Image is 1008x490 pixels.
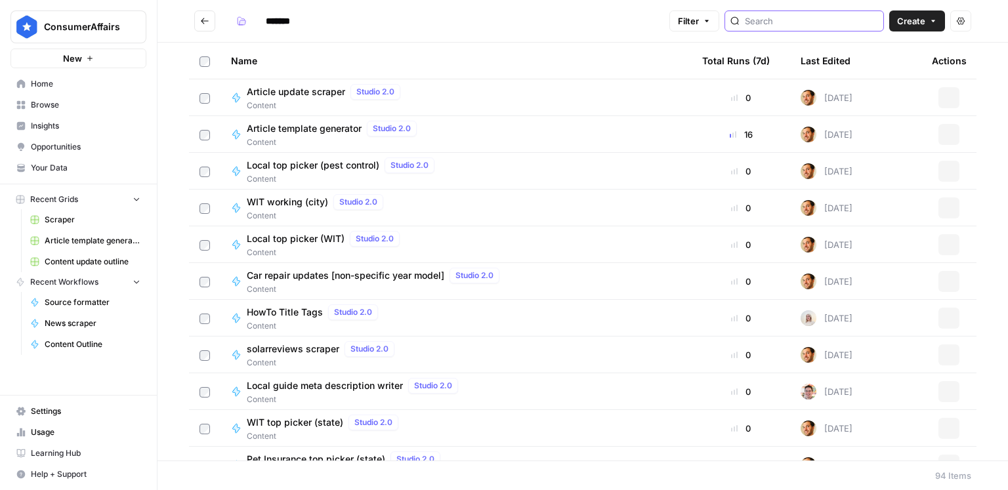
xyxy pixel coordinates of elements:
span: Content [247,173,440,185]
span: Usage [31,426,140,438]
span: ConsumerAffairs [44,20,123,33]
a: News scraper [24,313,146,334]
span: Studio 2.0 [334,306,372,318]
span: Studio 2.0 [350,343,388,355]
div: 0 [702,385,780,398]
span: Source formatter [45,296,140,308]
img: 7dkj40nmz46gsh6f912s7bk0kz0q [801,457,816,473]
a: HowTo Title TagsStudio 2.0Content [231,304,681,332]
div: [DATE] [801,163,852,179]
span: Opportunities [31,141,140,153]
span: Studio 2.0 [354,417,392,428]
button: New [10,49,146,68]
span: New [63,52,82,65]
span: Browse [31,99,140,111]
div: Total Runs (7d) [702,43,770,79]
img: ConsumerAffairs Logo [15,15,39,39]
span: Content [247,320,383,332]
div: Last Edited [801,43,850,79]
a: WIT working (city)Studio 2.0Content [231,194,681,222]
a: Learning Hub [10,443,146,464]
div: [DATE] [801,274,852,289]
img: 7dkj40nmz46gsh6f912s7bk0kz0q [801,420,816,436]
span: Learning Hub [31,447,140,459]
a: Local top picker (pest control)Studio 2.0Content [231,157,681,185]
div: 0 [702,459,780,472]
div: [DATE] [801,420,852,436]
a: Article update scraperStudio 2.0Content [231,84,681,112]
button: Filter [669,10,719,31]
button: Workspace: ConsumerAffairs [10,10,146,43]
span: Car repair updates [non-specific year model] [247,269,444,282]
span: Studio 2.0 [356,86,394,98]
a: solarreviews scraperStudio 2.0Content [231,341,681,369]
div: 0 [702,201,780,214]
span: Settings [31,405,140,417]
span: Content [247,100,406,112]
span: Studio 2.0 [455,270,493,281]
span: Content [247,430,404,442]
div: [DATE] [801,457,852,473]
div: 0 [702,312,780,325]
a: Local top picker (WIT)Studio 2.0Content [231,231,681,258]
span: Help + Support [31,468,140,480]
span: WIT working (city) [247,195,328,209]
a: Insights [10,115,146,136]
span: Content [247,247,405,258]
a: Settings [10,401,146,422]
a: Article template generator [24,230,146,251]
span: Content [247,283,505,295]
span: Studio 2.0 [390,159,429,171]
a: WIT top picker (state)Studio 2.0Content [231,415,681,442]
a: Usage [10,422,146,443]
span: Content [247,357,400,369]
div: [DATE] [801,347,852,363]
div: 0 [702,422,780,435]
span: Studio 2.0 [414,380,452,392]
div: 0 [702,91,780,104]
div: [DATE] [801,384,852,399]
span: HowTo Title Tags [247,306,323,319]
span: Pet Insurance top picker (state) [247,453,385,466]
button: Help + Support [10,464,146,485]
a: Scraper [24,209,146,230]
span: Article template generator [45,235,140,247]
span: Studio 2.0 [339,196,377,208]
a: Pet Insurance top picker (state)Studio 2.0Content [231,451,681,479]
span: Article template generator [247,122,362,135]
span: Studio 2.0 [356,233,394,245]
a: Content Outline [24,334,146,355]
span: Content update outline [45,256,140,268]
span: Home [31,78,140,90]
span: Local guide meta description writer [247,379,403,392]
img: 7dkj40nmz46gsh6f912s7bk0kz0q [801,163,816,179]
img: 7dkj40nmz46gsh6f912s7bk0kz0q [801,127,816,142]
span: solarreviews scraper [247,342,339,356]
button: Recent Grids [10,190,146,209]
span: Insights [31,120,140,132]
a: Source formatter [24,292,146,313]
img: 7dkj40nmz46gsh6f912s7bk0kz0q [801,237,816,253]
img: zwguj5jwkkbq1cglcxd91g6sxmyw [801,310,816,326]
a: Car repair updates [non-specific year model]Studio 2.0Content [231,268,681,295]
div: 94 Items [935,469,971,482]
a: Content update outline [24,251,146,272]
div: 0 [702,238,780,251]
a: Article template generatorStudio 2.0Content [231,121,681,148]
span: Content [247,136,422,148]
div: 0 [702,275,780,288]
span: Studio 2.0 [373,123,411,134]
div: 16 [702,128,780,141]
img: 7dkj40nmz46gsh6f912s7bk0kz0q [801,90,816,106]
span: Studio 2.0 [396,453,434,465]
div: [DATE] [801,237,852,253]
span: Article update scraper [247,85,345,98]
span: Content [247,394,463,405]
span: News scraper [45,317,140,329]
a: Browse [10,94,146,115]
div: [DATE] [801,200,852,216]
span: Local top picker (pest control) [247,159,379,172]
img: 7dkj40nmz46gsh6f912s7bk0kz0q [801,274,816,289]
a: Opportunities [10,136,146,157]
span: Your Data [31,162,140,174]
